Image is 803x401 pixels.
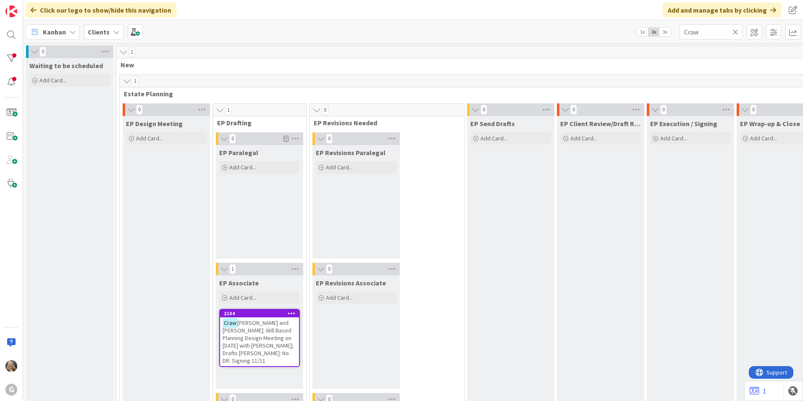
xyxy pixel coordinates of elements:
[316,279,386,287] span: EP Revisions Associate
[660,105,667,115] span: 0
[88,28,110,36] b: Clients
[680,24,743,40] input: Quick Filter...
[39,77,66,84] span: Add Card...
[648,28,659,36] span: 2x
[132,76,139,86] span: 1
[136,105,143,115] span: 0
[326,164,353,171] span: Add Card...
[322,105,328,115] span: 0
[219,279,259,287] span: EP Associate
[480,135,507,142] span: Add Card...
[5,5,17,17] img: Visit kanbanzone.com
[750,105,757,115] span: 0
[217,119,296,127] span: EP Drafting
[326,264,333,274] span: 0
[39,47,46,57] span: 0
[229,134,236,144] span: 0
[659,28,671,36] span: 3x
[229,294,256,301] span: Add Card...
[750,135,777,142] span: Add Card...
[650,119,717,128] span: EP Execution / Signing
[570,105,577,115] span: 0
[229,264,236,274] span: 1
[29,61,103,70] span: Waiting to be scheduled
[5,384,17,396] div: G
[316,148,386,157] span: EP Revisions Paralegal
[663,3,781,18] div: Add and manage tabs by clicking
[740,119,800,128] span: EP Wrap-up & Close
[129,47,135,57] span: 1
[660,135,687,142] span: Add Card...
[18,1,38,11] span: Support
[223,319,294,364] span: [PERSON_NAME] and [PERSON_NAME]: Will Based Planning Design Meeting on [DATE] with [PERSON_NAME];...
[224,311,299,317] div: 2104
[219,148,258,157] span: EP Paralegal
[229,164,256,171] span: Add Card...
[26,3,176,18] div: Click our logo to show/hide this navigation
[225,105,232,115] span: 1
[43,27,66,37] span: Kanban
[637,28,648,36] span: 1x
[480,105,487,115] span: 0
[220,310,299,317] div: 2104
[470,119,515,128] span: EP Send Drafts
[326,294,353,301] span: Add Card...
[326,134,333,144] span: 0
[220,310,299,366] div: 2104Craw[PERSON_NAME] and [PERSON_NAME]: Will Based Planning Design Meeting on [DATE] with [PERSO...
[223,318,237,327] mark: Craw
[126,119,183,128] span: EP Design Meeting
[136,135,163,142] span: Add Card...
[750,386,766,396] a: 1
[5,360,17,372] img: DS
[560,119,641,128] span: EP Client Review/Draft Review Meeting
[314,119,454,127] span: EP Revisions Needed
[570,135,597,142] span: Add Card...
